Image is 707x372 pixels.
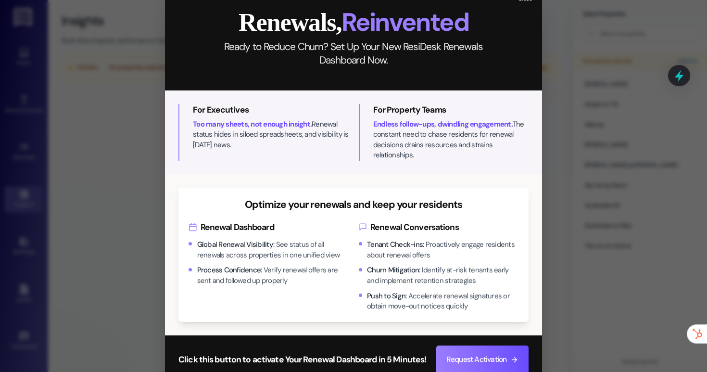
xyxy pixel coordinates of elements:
h4: Renewal Dashboard [189,221,349,233]
span: Endless follow-ups, dwindling engagement. [373,119,513,129]
span: Push to Sign : [367,291,406,301]
span: Identify at-risk tenants early and implement retention strategies [367,265,508,285]
h3: Click this button to activate Your Renewal Dashboard in 5 Minutes! [178,354,426,366]
h3: For Property Teams [373,104,529,116]
p: Renewal status hides in siloed spreadsheets, and visibility is [DATE] news. [193,119,349,150]
span: See status of all renewals across properties in one unified view [197,240,340,259]
h3: Optimize your renewals and keep your residents [189,198,518,211]
span: Accelerate renewal signatures or obtain move-out notices quickly [367,291,510,311]
span: Verify renewal offers are sent and followed up properly [197,265,338,285]
h4: Renewal Conversations [359,221,519,233]
h3: For Executives [193,104,349,116]
span: Process Confidence : [197,265,262,275]
span: Tenant Check-ins : [367,240,424,249]
span: Churn Mitigation : [367,265,420,275]
span: Too many sheets, not enough insight. [193,119,312,129]
span: Proactively engage residents about renewal offers [367,240,515,259]
span: Global Renewal Visibility : [197,240,275,249]
h2: Renewals, [178,10,529,35]
p: The constant need to chase residents for renewal decisions drains resources and strains relations... [373,119,529,161]
p: Ready to Reduce Churn? Set Up Your New ResiDesk Renewals Dashboard Now. [212,40,495,67]
span: Reinvented [341,6,468,38]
